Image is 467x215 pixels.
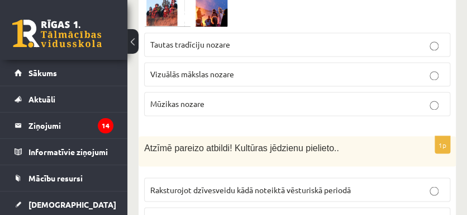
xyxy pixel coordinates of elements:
[150,184,351,194] span: Raksturojot dzīvesveidu kādā noteiktā vēsturiskā periodā
[144,143,339,152] span: Atzīmē pareizo atbildi! Kultūras jēdzienu pielieto..
[28,113,113,138] legend: Ziņojumi
[150,99,204,109] span: Mūzikas nozare
[430,101,439,110] input: Mūzikas nozare
[12,20,102,48] a: Rīgas 1. Tālmācības vidusskola
[430,186,439,195] input: Raksturojot dzīvesveidu kādā noteiktā vēsturiskā periodā
[15,113,113,138] a: Ziņojumi14
[15,165,113,191] a: Mācību resursi
[150,39,230,49] span: Tautas tradīciju nozare
[430,71,439,80] input: Vizuālās mākslas nozare
[28,199,116,209] span: [DEMOGRAPHIC_DATA]
[98,118,113,133] i: 14
[28,68,57,78] span: Sākums
[15,86,113,112] a: Aktuāli
[150,69,234,79] span: Vizuālās mākslas nozare
[430,41,439,50] input: Tautas tradīciju nozare
[435,135,450,153] p: 1p
[15,139,113,165] a: Informatīvie ziņojumi
[28,139,113,165] legend: Informatīvie ziņojumi
[28,94,55,104] span: Aktuāli
[15,60,113,86] a: Sākums
[28,173,83,183] span: Mācību resursi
